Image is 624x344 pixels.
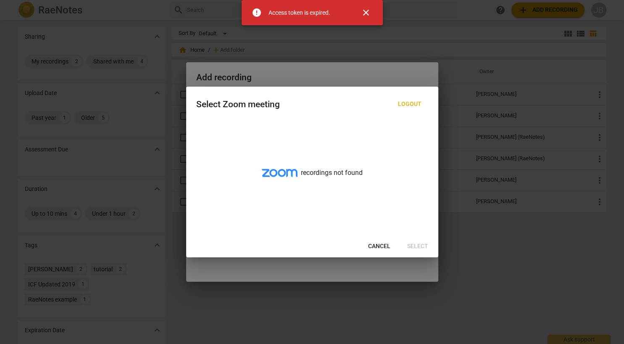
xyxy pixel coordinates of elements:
span: Logout [398,100,421,108]
span: close [361,8,371,18]
div: recordings not found [186,120,438,236]
span: error [252,8,262,18]
span: Cancel [368,242,390,251]
button: Logout [391,97,428,112]
button: Close [356,3,376,23]
button: Cancel [361,239,397,254]
div: Select Zoom meeting [196,99,280,110]
div: Access token is expired. [269,8,330,17]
